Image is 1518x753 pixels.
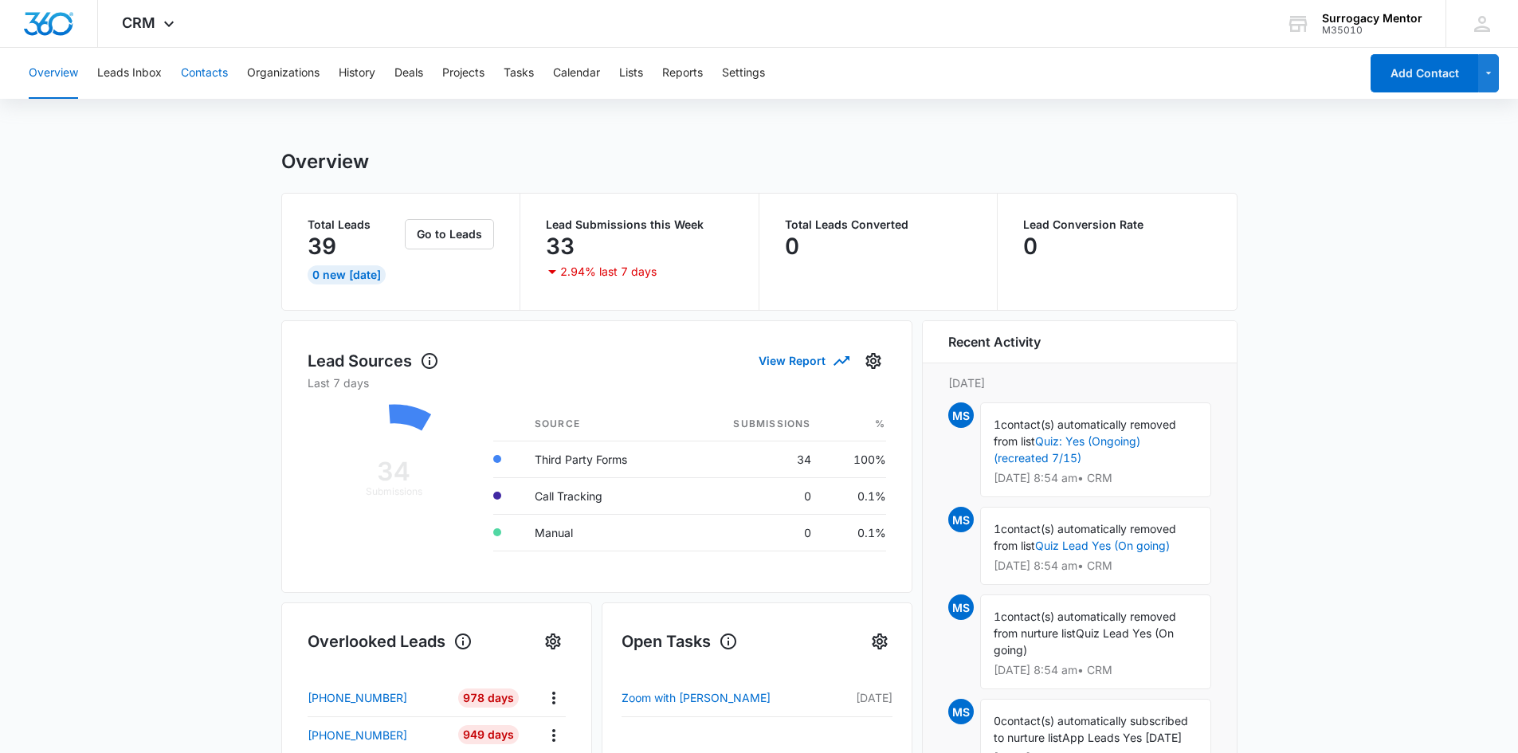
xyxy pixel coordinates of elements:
p: [PHONE_NUMBER] [308,689,407,706]
p: Last 7 days [308,375,886,391]
button: Reports [662,48,703,99]
h1: Lead Sources [308,349,439,373]
button: Deals [394,48,423,99]
button: Leads Inbox [97,48,162,99]
span: 1 [994,610,1001,623]
p: Lead Conversion Rate [1023,219,1211,230]
span: App Leads Yes [DATE] [1062,731,1182,744]
span: MS [948,402,974,428]
button: View Report [759,347,848,375]
span: 0 [994,714,1001,728]
button: Actions [541,723,566,747]
h6: Recent Activity [948,332,1041,351]
a: Go to Leads [405,227,494,241]
td: 34 [683,441,824,477]
td: 100% [824,441,886,477]
button: History [339,48,375,99]
button: Contacts [181,48,228,99]
td: 0.1% [824,514,886,551]
p: [PHONE_NUMBER] [308,727,407,743]
span: 1 [994,522,1001,535]
td: Call Tracking [522,477,683,514]
td: 0 [683,514,824,551]
button: Calendar [553,48,600,99]
p: [DATE] [948,375,1211,391]
th: % [824,407,886,441]
span: 1 [994,418,1001,431]
a: Quiz: Yes (Ongoing) (recreated 7/15) [994,434,1140,465]
p: 0 [1023,233,1037,259]
button: Tasks [504,48,534,99]
div: 0 New [DATE] [308,265,386,284]
div: 978 Days [458,688,519,708]
a: Quiz Lead Yes (On going) [1035,539,1170,552]
span: contact(s) automatically removed from list [994,522,1176,552]
p: [DATE] 8:54 am • CRM [994,560,1198,571]
button: Organizations [247,48,320,99]
td: Manual [522,514,683,551]
button: Projects [442,48,484,99]
p: 2.94% last 7 days [560,266,657,277]
button: Lists [619,48,643,99]
p: 39 [308,233,336,259]
p: Total Leads [308,219,402,230]
button: Add Contact [1371,54,1478,92]
td: Third Party Forms [522,441,683,477]
div: account id [1322,25,1422,36]
span: MS [948,594,974,620]
th: Submissions [683,407,824,441]
div: 949 Days [458,725,519,744]
a: [PHONE_NUMBER] [308,727,447,743]
p: 33 [546,233,575,259]
button: Settings [722,48,765,99]
span: Quiz Lead Yes (On going) [994,626,1174,657]
p: [DATE] 8:54 am • CRM [994,665,1198,676]
a: Zoom with [PERSON_NAME] [622,688,839,708]
span: MS [948,699,974,724]
td: 0.1% [824,477,886,514]
p: [DATE] [838,689,892,706]
th: Source [522,407,683,441]
span: contact(s) automatically subscribed to nurture list [994,714,1188,744]
button: Settings [861,348,886,374]
p: 0 [785,233,799,259]
p: [DATE] 8:54 am • CRM [994,473,1198,484]
h1: Open Tasks [622,629,738,653]
span: contact(s) automatically removed from nurture list [994,610,1176,640]
span: contact(s) automatically removed from list [994,418,1176,448]
td: 0 [683,477,824,514]
span: MS [948,507,974,532]
button: Overview [29,48,78,99]
button: Settings [540,629,566,654]
p: Total Leads Converted [785,219,972,230]
a: [PHONE_NUMBER] [308,689,447,706]
h1: Overview [281,150,369,174]
button: Actions [541,685,566,710]
button: Go to Leads [405,219,494,249]
p: Lead Submissions this Week [546,219,733,230]
button: Settings [867,629,892,654]
span: CRM [122,14,155,31]
h1: Overlooked Leads [308,629,473,653]
div: account name [1322,12,1422,25]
